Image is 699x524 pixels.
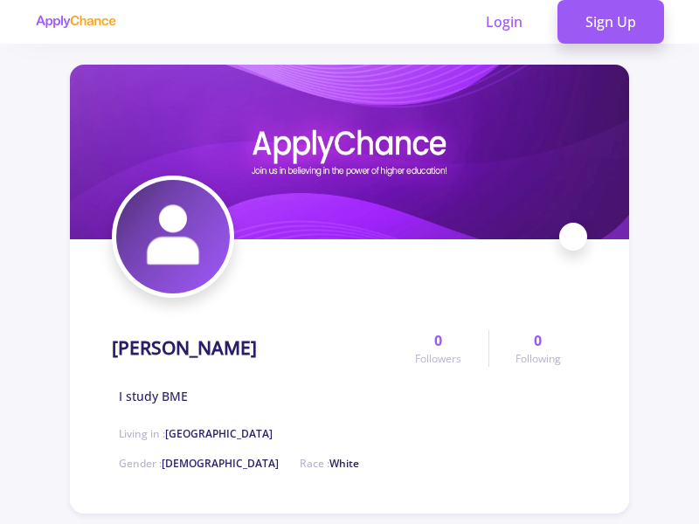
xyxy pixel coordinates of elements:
span: [GEOGRAPHIC_DATA] [165,426,273,441]
span: Gender : [119,456,279,471]
span: Followers [415,351,461,367]
span: Living in : [119,426,273,441]
span: 0 [534,330,542,351]
span: Following [516,351,561,367]
span: [DEMOGRAPHIC_DATA] [162,456,279,471]
img: applychance logo text only [35,15,116,29]
h1: [PERSON_NAME] [112,337,257,359]
a: 0Followers [389,330,488,367]
span: I study BME [119,387,188,405]
img: FATEMEH RAHIMIcover image [70,65,629,239]
img: FATEMEH RAHIMIavatar [116,180,230,293]
span: 0 [434,330,442,351]
span: Race : [300,456,359,471]
a: 0Following [488,330,587,367]
span: White [329,456,359,471]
